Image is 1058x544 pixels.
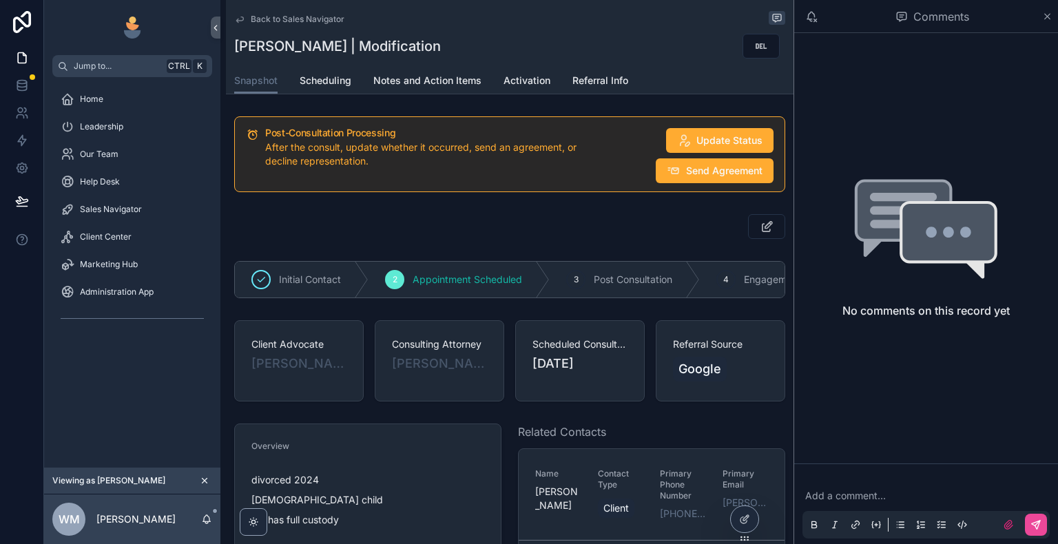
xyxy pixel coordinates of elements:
[373,68,481,96] a: Notes and Action Items
[251,14,344,25] span: Back to Sales Navigator
[80,204,142,215] span: Sales Navigator
[251,354,346,373] a: [PERSON_NAME]
[265,140,585,168] div: After the consult, update whether it occurred, send an agreement, or decline representation.
[251,441,289,451] span: Overview
[52,252,212,277] a: Marketing Hub
[52,224,212,249] a: Client Center
[121,17,143,39] img: App logo
[666,128,774,153] button: Update Status
[518,423,606,440] span: Related Contacts
[80,94,103,105] span: Home
[52,87,212,112] a: Home
[234,74,278,87] span: Snapshot
[52,475,165,486] span: Viewing as [PERSON_NAME]
[251,337,346,351] span: Client Advocate
[52,142,212,167] a: Our Team
[574,274,579,285] span: 3
[251,492,484,507] p: [DEMOGRAPHIC_DATA] child
[52,280,212,304] a: Administration App
[234,36,441,56] h1: [PERSON_NAME] | Modification
[52,169,212,194] a: Help Desk
[300,74,351,87] span: Scheduling
[52,55,212,77] button: Jump to...CtrlK
[656,158,774,183] button: Send Agreement
[392,354,487,373] a: [PERSON_NAME]
[519,449,785,540] a: Name[PERSON_NAME]Contact TypeClientPrimary Phone Number[PHONE_NUMBER]Primary Email[PERSON_NAME][E...
[723,496,769,510] a: [PERSON_NAME][EMAIL_ADDRESS][PERSON_NAME][DOMAIN_NAME]
[686,164,763,178] span: Send Agreement
[80,149,118,160] span: Our Team
[598,468,644,490] span: Contact Type
[279,273,341,286] span: Initial Contact
[52,197,212,222] a: Sales Navigator
[913,8,969,25] span: Comments
[594,273,672,286] span: Post Consultation
[194,61,205,72] span: K
[80,286,154,297] span: Administration App
[251,512,484,527] p: OP has full custody
[52,114,212,139] a: Leadership
[504,68,550,96] a: Activation
[234,68,278,94] a: Snapshot
[603,501,629,515] span: Client
[572,68,628,96] a: Referral Info
[678,359,721,379] span: Google
[80,259,138,270] span: Marketing Hub
[723,468,769,490] span: Primary Email
[234,14,344,25] a: Back to Sales Navigator
[535,468,581,479] span: Name
[392,337,487,351] span: Consulting Attorney
[413,273,522,286] span: Appointment Scheduled
[744,273,878,286] span: Engagement Agreement Sent
[80,121,123,132] span: Leadership
[44,77,220,347] div: scrollable content
[80,176,120,187] span: Help Desk
[532,337,627,351] span: Scheduled Consultation
[572,74,628,87] span: Referral Info
[673,337,768,351] span: Referral Source
[265,128,585,138] h5: Post-Consultation Processing
[373,74,481,87] span: Notes and Action Items
[167,59,191,73] span: Ctrl
[59,511,80,527] span: WM
[74,61,161,72] span: Jump to...
[696,134,763,147] span: Update Status
[532,354,574,373] p: [DATE]
[393,274,397,285] span: 2
[300,68,351,96] a: Scheduling
[660,468,706,501] span: Primary Phone Number
[265,141,577,167] span: After the consult, update whether it occurred, send an agreement, or decline representation.
[251,472,484,487] p: divorced 2024
[96,512,176,526] p: [PERSON_NAME]
[504,74,550,87] span: Activation
[660,507,706,521] a: [PHONE_NUMBER]
[723,274,729,285] span: 4
[535,485,581,512] span: [PERSON_NAME]
[80,231,132,242] span: Client Center
[842,302,1010,319] h2: No comments on this record yet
